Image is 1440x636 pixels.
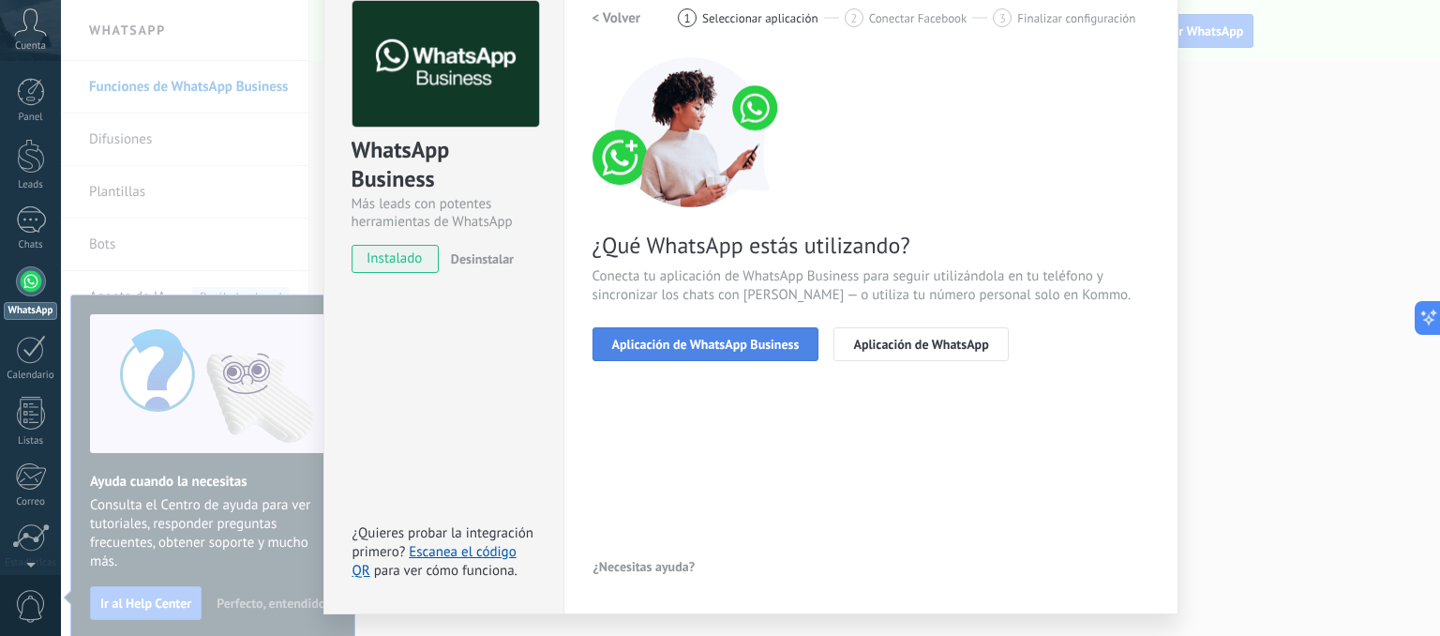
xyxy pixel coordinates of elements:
span: Conectar Facebook [869,11,967,25]
img: logo_main.png [352,1,539,128]
span: Seleccionar aplicación [702,11,818,25]
div: WhatsApp [4,302,57,320]
span: ¿Quieres probar la integración primero? [352,524,534,561]
span: 3 [999,10,1006,26]
button: Aplicación de WhatsApp [833,327,1008,361]
img: connect number [592,57,789,207]
span: ¿Qué WhatsApp estás utilizando? [592,231,1149,260]
span: Conecta tu aplicación de WhatsApp Business para seguir utilizándola en tu teléfono y sincronizar ... [592,267,1149,305]
span: Desinstalar [451,250,514,267]
span: ¿Necesitas ayuda? [593,560,696,573]
button: ¿Necesitas ayuda? [592,553,697,581]
span: Aplicación de WhatsApp [853,338,988,351]
span: Finalizar configuración [1017,11,1135,25]
div: WhatsApp Business [352,135,536,195]
div: Correo [4,496,58,508]
span: para ver cómo funciona. [374,562,517,580]
h2: < Volver [592,9,641,27]
div: Calendario [4,370,58,382]
span: instalado [352,245,438,273]
a: Escanea el código QR [352,543,517,580]
button: < Volver [592,1,641,35]
span: 1 [684,10,691,26]
div: Panel [4,112,58,124]
div: Listas [4,435,58,447]
button: Aplicación de WhatsApp Business [592,327,819,361]
div: Leads [4,179,58,191]
div: Más leads con potentes herramientas de WhatsApp [352,195,536,231]
button: Desinstalar [443,245,514,273]
div: Chats [4,239,58,251]
span: Aplicación de WhatsApp Business [612,338,800,351]
span: Cuenta [15,40,46,53]
span: 2 [850,10,857,26]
